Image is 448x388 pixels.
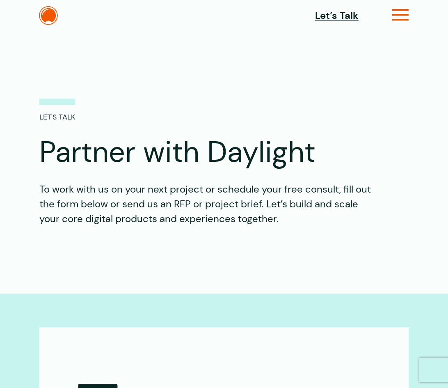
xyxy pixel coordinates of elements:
p: LET'S TALK [39,99,75,123]
img: The Daylight Studio Logo [39,6,58,25]
p: To work with us on your next project or schedule your free consult, fill out the form below or se... [39,182,372,226]
h1: Partner with Daylight [39,135,409,170]
a: Let’s Talk [315,8,359,23]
